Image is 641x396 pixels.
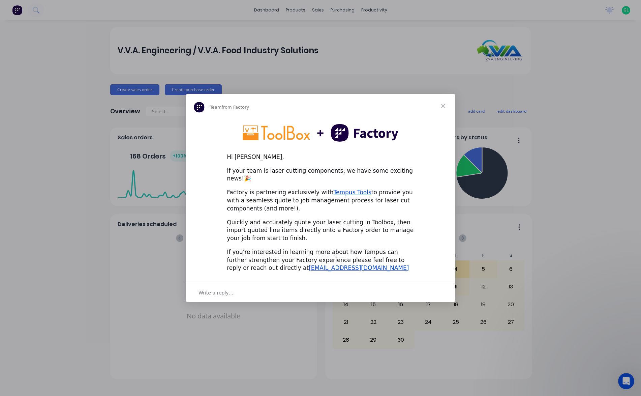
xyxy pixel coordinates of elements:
[227,248,414,272] div: If you're interested in learning more about how Tempus can further strengthen your Factory experi...
[194,102,205,113] img: Profile image for Team
[227,153,414,161] div: Hi [PERSON_NAME],
[199,288,234,297] span: Write a reply…
[334,189,371,196] a: Tempus Tools
[4,3,17,16] button: go back
[227,167,414,183] div: If your team is laser cutting components, we have some exciting news!🎉
[431,94,455,118] span: Close
[227,219,414,243] div: Quickly and accurately quote your laser cutting in Toolbox, then import quoted line items directl...
[118,3,130,15] div: Close
[186,283,455,302] div: Open conversation and reply
[309,264,409,271] a: [EMAIL_ADDRESS][DOMAIN_NAME]
[221,105,249,110] span: from Factory
[210,105,221,110] span: Team
[227,189,414,213] div: Factory is partnering exclusively with to provide you with a seamless quote to job management pro...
